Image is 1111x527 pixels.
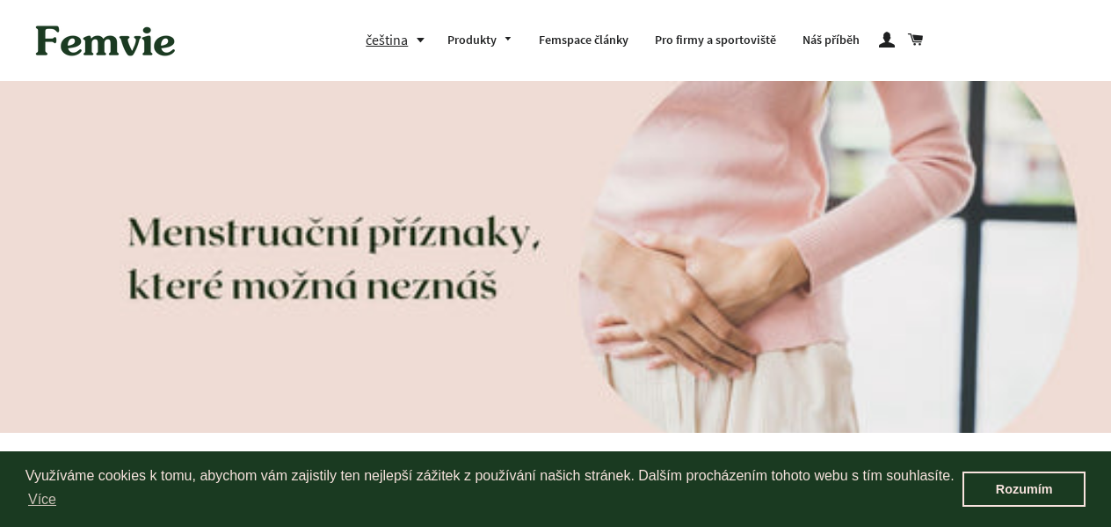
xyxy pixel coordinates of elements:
[25,465,962,513] span: Využíváme cookies k tomu, abychom vám zajistily ten nejlepší zážitek z používání našich stránek. ...
[642,18,789,63] a: Pro firmy a sportoviště
[962,472,1086,507] a: dismiss cookie message
[366,28,434,52] button: čeština
[25,487,59,513] a: learn more about cookies
[434,18,526,63] a: Produkty
[789,18,873,63] a: Náš příběh
[26,13,185,68] img: Femvie
[526,18,642,63] a: Femspace články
